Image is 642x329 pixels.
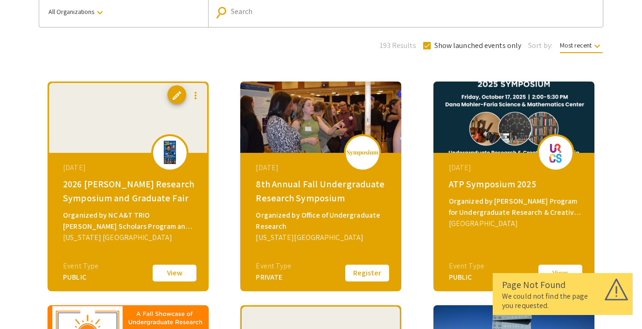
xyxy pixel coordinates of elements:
div: 8th Annual Fall Undergraduate Research Symposium [256,177,388,205]
div: ATP Symposium 2025 [449,177,581,191]
img: logo_v2.png [346,150,379,156]
div: 2026 [PERSON_NAME] Research Symposium and Graduate Fair [63,177,195,205]
div: Event Type [256,260,291,272]
div: Organized by [PERSON_NAME] Program for Undergraduate Research & Creative Scholarship [449,196,581,218]
img: 8th-annual-fall-undergraduate-research-symposium_eventCoverPhoto_be3fc5__thumb.jpg [240,82,401,153]
div: Event Type [449,260,484,272]
div: Page Not Found [502,278,623,292]
img: atp2025_eventLogo_56bb79_.png [542,141,570,164]
div: PUBLIC [449,272,484,283]
mat-icon: keyboard_arrow_down [592,41,603,52]
div: [DATE] [256,162,388,173]
div: PRIVATE [256,272,291,283]
span: All Organizations [49,7,105,16]
div: [GEOGRAPHIC_DATA] [449,218,581,229]
div: Event Type [63,260,98,272]
span: Sort by: [528,40,552,51]
iframe: Chat [7,287,40,322]
div: [DATE] [449,162,581,173]
img: 2026mcnair_eventLogo_dac333_.jpg [156,141,184,164]
span: edit [171,90,182,101]
div: We could not find the page you requested. [502,292,623,310]
span: 193 Results [380,40,416,51]
button: Register [344,263,391,283]
div: Organized by Office of Undergraduate Research [256,210,388,232]
img: atp2025_eventCoverPhoto_9b3fe5__thumb.png [433,82,594,153]
mat-icon: more_vert [190,90,201,101]
button: View [537,263,584,283]
mat-icon: keyboard_arrow_down [94,7,105,18]
div: [US_STATE] [GEOGRAPHIC_DATA] [63,232,195,243]
div: Organized by NC A&T TRIO [PERSON_NAME] Scholars Program and the Center for Undergraduate Research [63,210,195,232]
div: [DATE] [63,162,195,173]
mat-icon: Search [217,4,230,21]
span: Show launched events only [434,40,522,51]
span: Most recent [560,41,603,53]
div: [US_STATE][GEOGRAPHIC_DATA] [256,232,388,243]
button: edit [167,85,186,104]
button: View [151,263,198,283]
div: PUBLIC [63,272,98,283]
button: Most recent [552,37,610,54]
